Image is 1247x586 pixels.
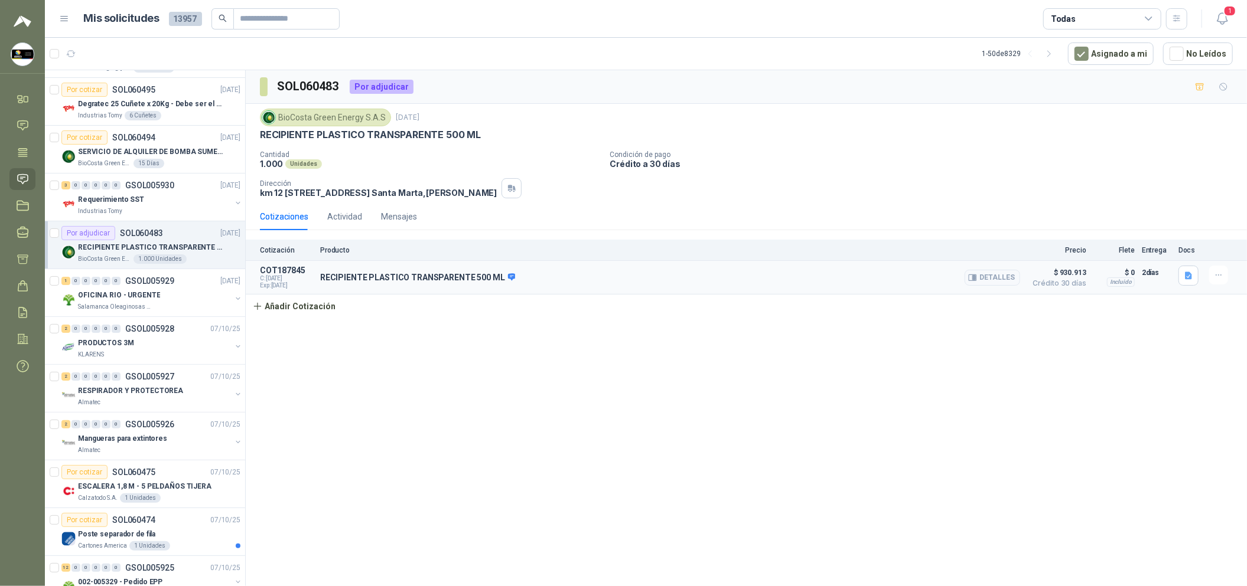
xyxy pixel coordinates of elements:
[125,420,174,428] p: GSOL005926
[125,372,174,381] p: GSOL005927
[102,181,110,189] div: 0
[71,420,80,428] div: 0
[61,372,70,381] div: 2
[82,564,90,572] div: 0
[78,338,134,349] p: PRODUCTOS 3M
[78,159,131,168] p: BioCosta Green Energy S.A.S
[61,277,70,285] div: 1
[61,102,76,116] img: Company Logo
[71,277,80,285] div: 0
[61,245,76,259] img: Company Logo
[1163,42,1233,65] button: No Leídos
[210,562,240,574] p: 07/10/25
[285,159,322,169] div: Unidades
[260,179,497,188] p: Dirección
[1107,277,1135,287] div: Incluido
[120,493,161,503] div: 1 Unidades
[61,274,243,312] a: 1 0 0 0 0 0 GSOL005929[DATE] Company LogoOFICINA RIO - URGENTESalamanca Oleaginosas SAS
[61,293,76,307] img: Company Logo
[61,325,70,333] div: 2
[1051,12,1076,25] div: Todas
[220,132,240,143] p: [DATE]
[78,398,100,407] p: Almatec
[78,350,104,359] p: KLARENS
[82,181,90,189] div: 0
[1212,8,1233,30] button: 1
[327,210,362,223] div: Actividad
[61,181,70,189] div: 3
[1093,246,1135,254] p: Flete
[220,180,240,191] p: [DATE]
[78,290,160,301] p: OFICINA RIO - URGENTE
[1178,246,1202,254] p: Docs
[82,372,90,381] div: 0
[112,468,155,476] p: SOL060475
[78,529,155,540] p: Poste separador de fila
[125,181,174,189] p: GSOL005930
[61,420,70,428] div: 2
[260,188,497,198] p: km 12 [STREET_ADDRESS] Santa Marta , [PERSON_NAME]
[71,325,80,333] div: 0
[260,246,313,254] p: Cotización
[61,130,108,145] div: Por cotizar
[260,210,308,223] div: Cotizaciones
[61,388,76,402] img: Company Logo
[125,277,174,285] p: GSOL005929
[11,43,34,66] img: Company Logo
[82,277,90,285] div: 0
[45,126,245,173] a: Por cotizarSOL060494[DATE] Company LogoSERVICIO DE ALQUILER DE BOMBA SUMERGIBLE DE 1 HPBioCosta G...
[78,302,152,312] p: Salamanca Oleaginosas SAS
[61,83,108,97] div: Por cotizar
[260,129,481,141] p: RECIPIENTE PLASTICO TRANSPARENTE 500 ML
[61,322,243,359] a: 2 0 0 0 0 0 GSOL00592807/10/25 Company LogoPRODUCTOS 3MKLARENS
[260,275,313,282] span: C: [DATE]
[61,149,76,163] img: Company Logo
[102,564,110,572] div: 0
[102,372,110,381] div: 0
[260,159,283,169] p: 1.000
[61,564,70,572] div: 12
[112,564,121,572] div: 0
[82,325,90,333] div: 0
[78,99,225,110] p: Degratec 25 Cuñete x 20Kg - Debe ser el de Tecnas (por ahora homologado) - (Adjuntar ficha técnica)
[92,564,100,572] div: 0
[92,325,100,333] div: 0
[1093,266,1135,280] p: $ 0
[61,532,76,546] img: Company Logo
[112,372,121,381] div: 0
[61,178,243,216] a: 3 0 0 0 0 0 GSOL005930[DATE] Company LogoRequerimiento SSTIndustrias Tomy
[78,385,183,397] p: RESPIRADOR Y PROTECTOREA
[92,372,100,381] div: 0
[61,436,76,450] img: Company Logo
[210,371,240,382] p: 07/10/25
[1142,266,1171,280] p: 2 días
[1027,246,1086,254] p: Precio
[125,564,174,572] p: GSOL005925
[260,266,313,275] p: COT187845
[45,221,245,269] a: Por adjudicarSOL060483[DATE] Company LogoRECIPIENTE PLASTICO TRANSPARENTE 500 MLBioCosta Green En...
[350,80,414,94] div: Por adjudicar
[45,78,245,126] a: Por cotizarSOL060495[DATE] Company LogoDegratec 25 Cuñete x 20Kg - Debe ser el de Tecnas (por aho...
[84,10,159,27] h1: Mis solicitudes
[260,109,391,126] div: BioCosta Green Energy S.A.S
[102,277,110,285] div: 0
[61,197,76,211] img: Company Logo
[61,417,243,455] a: 2 0 0 0 0 0 GSOL00592607/10/25 Company LogoMangueras para extintoresAlmatec
[78,541,127,551] p: Cartones America
[45,508,245,556] a: Por cotizarSOL06047407/10/25 Company LogoPoste separador de filaCartones America1 Unidades
[78,433,167,444] p: Mangueras para extintores
[61,341,76,355] img: Company Logo
[610,159,1242,169] p: Crédito a 30 días
[61,369,243,407] a: 2 0 0 0 0 0 GSOL00592707/10/25 Company LogoRESPIRADOR Y PROTECTOREAAlmatec
[78,111,122,120] p: Industrias Tomy
[61,513,108,527] div: Por cotizar
[210,323,240,335] p: 07/10/25
[78,242,225,253] p: RECIPIENTE PLASTICO TRANSPARENTE 500 ML
[260,150,600,159] p: Cantidad
[396,112,419,123] p: [DATE]
[92,181,100,189] div: 0
[71,564,80,572] div: 0
[71,372,80,381] div: 0
[45,460,245,508] a: Por cotizarSOL06047507/10/25 Company LogoESCALERA 1,8 M - 5 PELDAÑOS TIJERACalzatodo S.A.1 Unidades
[134,254,187,264] div: 1.000 Unidades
